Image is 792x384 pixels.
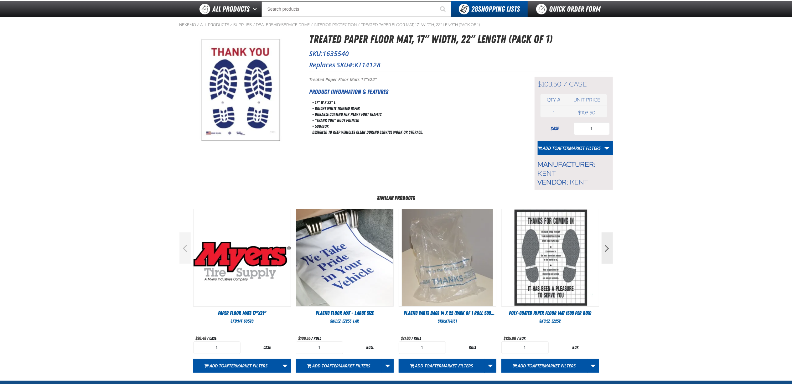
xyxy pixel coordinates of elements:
[323,49,349,58] span: 1635540
[399,341,446,354] input: Product Quantity
[346,345,394,350] div: roll
[313,129,516,135] div: Designed to keep vehicles clean during service work or storage.
[484,359,496,373] a: More Actions
[414,336,422,341] span: roll
[574,122,610,135] input: Product Quantity
[451,1,528,17] button: You have 28 Shopping Lists. Open to view details
[518,363,576,369] span: Add to
[569,80,587,88] span: case
[401,336,411,341] span: $77.60
[296,318,394,324] div: SKU:
[261,1,451,17] input: Search
[472,5,478,13] strong: 28
[316,310,374,316] span: Plastic Floor Mat - Large Size
[372,195,420,201] span: Similar Products
[196,336,206,341] span: $90.48
[358,22,360,27] span: /
[538,178,568,187] span: Vendor:
[313,112,516,117] div: • Durable coating for heavy foot traffic
[238,319,253,324] span: MT-60528
[558,145,601,151] span: AFTERMARKET FILTERS
[533,363,576,369] span: AFTERMARKET FILTERS
[502,209,599,306] : View Details of the Poly-Coated Paper Floor Mat (500 per box)
[567,108,607,117] td: $103.50
[399,318,496,324] div: SKU:
[296,209,393,306] img: Plastic Floor Mat - Large Size
[309,60,613,69] p: Replaces SKU#:
[197,22,199,27] span: /
[601,141,613,155] a: More Actions
[313,106,516,112] div: • Bright white treated paper
[193,310,291,317] a: Paper Floor Mats 17"x21"
[567,94,607,106] th: Unit price
[298,336,311,341] span: $109.35
[547,319,561,324] span: EZ-EZ252
[234,22,252,27] a: Supplies
[415,363,473,369] span: Add to
[213,3,250,15] span: All Products
[587,359,599,373] a: More Actions
[382,359,394,373] a: More Actions
[501,359,588,373] button: Add toAFTERMARKET FILTERS
[225,363,268,369] span: AFTERMARKET FILTERS
[200,22,230,27] a: All Products
[543,145,601,151] span: Add to
[538,125,572,132] div: case
[399,209,496,306] img: Plastic Parts Bags 14 X 22 (Pack of 1 roll 500 bags/roll) (roll)
[541,94,567,106] th: Qty #
[501,318,599,324] div: SKU:
[309,87,519,96] h2: Product Information & Features
[436,1,451,17] button: Start Searching
[311,22,313,27] span: /
[355,60,381,69] span: KT14128
[338,319,359,324] span: EZ-EZ253-LAR
[538,160,596,169] span: Manufacturer:
[504,336,516,341] span: $125.00
[538,80,562,88] span: $103.50
[180,31,298,149] img: Treated Paper Floor Mat, 17" Width, 22" Length (Pack of 1)
[538,141,601,155] button: Add toAFTERMARKET FILTERS
[309,77,519,83] p: Treated Paper Floor Mats 17"x22"
[570,178,588,186] span: Kent
[179,232,191,264] button: Previous
[309,31,613,48] h1: Treated Paper Floor Mat, 17" Width, 22" Length (Pack of 1)
[244,345,291,350] div: case
[445,319,457,324] span: KT14131
[501,341,549,354] input: Product Quantity
[449,345,496,350] div: roll
[194,209,291,306] img: Paper Floor Mats 17"x21"
[210,363,268,369] span: Add to
[520,336,526,341] span: box
[502,209,599,306] img: Poly-Coated Paper Floor Mat (500 per box)
[210,336,217,341] span: case
[279,359,291,373] a: More Actions
[296,310,394,317] a: Plastic Floor Mat - Large Size
[602,232,613,264] button: Next
[564,80,567,88] span: /
[399,359,485,373] button: Add toAFTERMARKET FILTERS
[399,310,496,317] a: Plastic Parts Bags 14 X 22 (Pack of 1 roll 500 bags/roll) (roll)
[193,341,241,354] input: Product Quantity
[517,336,519,341] span: /
[472,5,520,13] span: Shopping Lists
[313,123,516,129] div: • 500/box
[194,209,291,306] : View Details of the Paper Floor Mats 17"x21"
[312,336,313,341] span: /
[314,22,357,27] a: Interior Protection
[399,209,496,306] : View Details of the Plastic Parts Bags 14 X 22 (Pack of 1 roll 500 bags/roll) (roll)
[296,209,393,306] : View Details of the Plastic Floor Mat - Large Size
[501,310,599,317] a: Poly-Coated Paper Floor Mat (500 per box)
[253,22,255,27] span: /
[230,22,233,27] span: /
[256,22,310,27] a: Dealership/Service drive
[207,336,209,341] span: /
[309,49,613,58] p: SKU:
[309,96,519,138] div: • 17" W x 22" L
[179,22,613,27] nav: Breadcrumbs
[528,1,613,17] a: Quick Order Form
[193,359,279,373] button: Add toAFTERMARKET FILTERS
[296,359,382,373] button: Add toAFTERMARKET FILTERS
[361,22,480,27] a: Treated Paper Floor Mat, 17" Width, 22" Length (Pack of 1)
[327,363,370,369] span: AFTERMARKET FILTERS
[218,310,266,316] span: Paper Floor Mats 17"x21"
